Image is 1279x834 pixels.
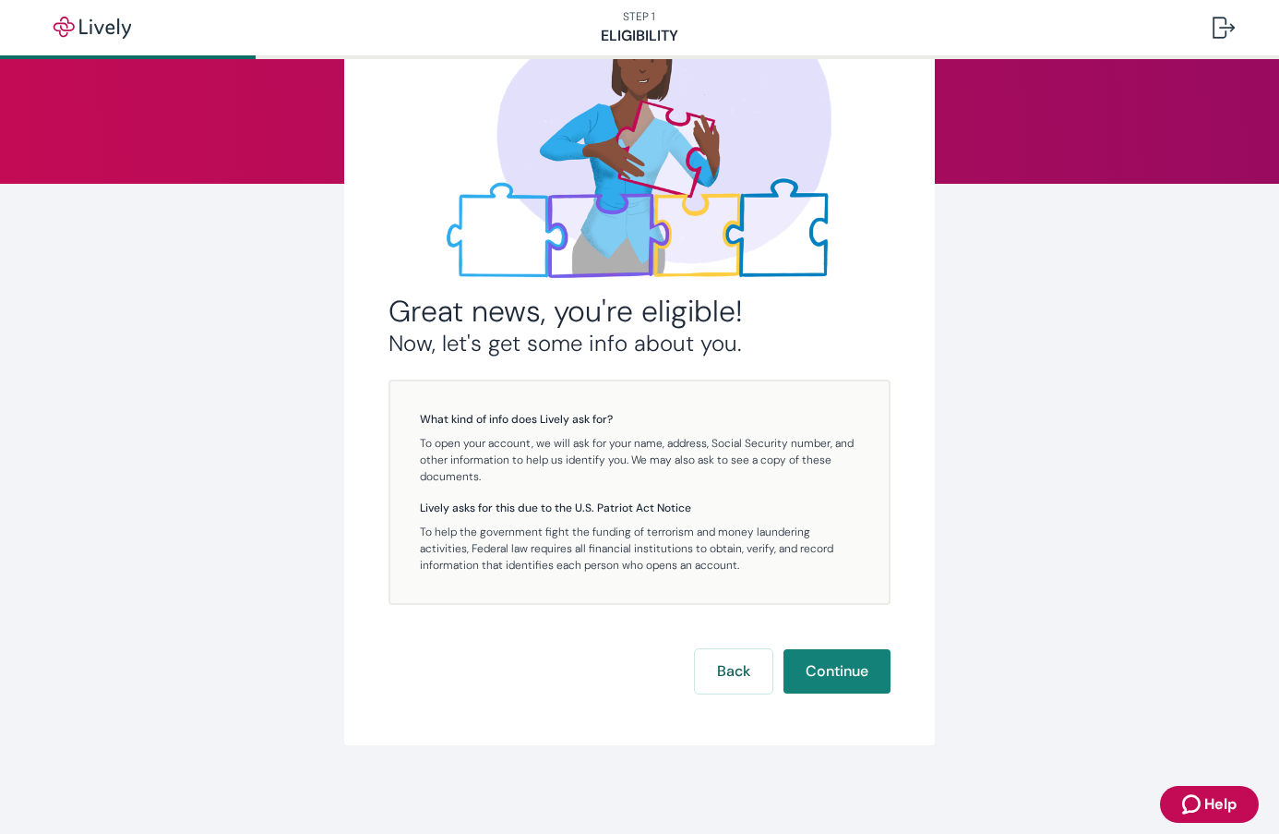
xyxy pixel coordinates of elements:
[420,411,859,428] h5: What kind of info does Lively ask for?
[1198,6,1249,50] button: Log out
[1204,793,1237,816] span: Help
[420,500,859,516] h5: Lively asks for this due to the U.S. Patriot Act Notice
[41,17,144,39] img: Lively
[783,649,891,694] button: Continue
[695,649,772,694] button: Back
[420,435,859,485] p: To open your account, we will ask for your name, address, Social Security number, and other infor...
[1182,793,1204,816] svg: Zendesk support icon
[1160,786,1259,823] button: Zendesk support iconHelp
[388,330,891,357] h3: Now, let's get some info about you.
[388,293,891,330] h2: Great news, you're eligible!
[420,524,859,574] p: To help the government fight the funding of terrorism and money laundering activities, Federal la...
